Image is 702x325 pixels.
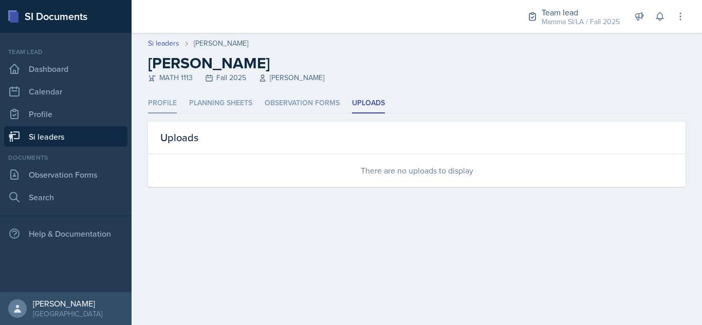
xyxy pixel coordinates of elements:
[148,72,686,83] div: MATH 1113 Fall 2025 [PERSON_NAME]
[4,153,127,162] div: Documents
[4,223,127,244] div: Help & Documentation
[265,93,340,113] li: Observation Forms
[148,54,686,72] h2: [PERSON_NAME]
[4,126,127,147] a: Si leaders
[4,187,127,207] a: Search
[4,104,127,124] a: Profile
[189,93,252,113] li: Planning Sheets
[352,93,385,113] li: Uploads
[4,47,127,56] div: Team lead
[4,81,127,102] a: Calendar
[4,164,127,185] a: Observation Forms
[148,93,177,113] li: Profile
[33,309,102,319] div: [GEOGRAPHIC_DATA]
[148,122,686,154] div: Uploads
[542,6,620,18] div: Team lead
[542,16,620,27] div: Mamma SI/LA / Fall 2025
[148,154,686,187] div: There are no uploads to display
[194,38,248,49] div: [PERSON_NAME]
[4,59,127,79] a: Dashboard
[33,298,102,309] div: [PERSON_NAME]
[148,38,179,49] a: Si leaders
